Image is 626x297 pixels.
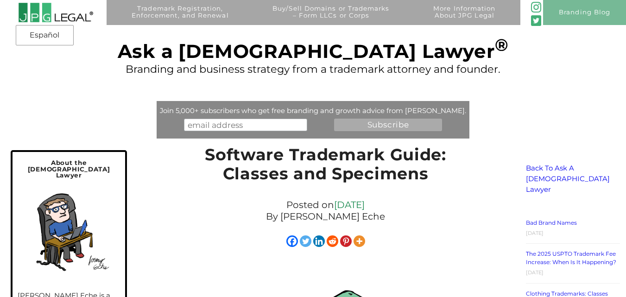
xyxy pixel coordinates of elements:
[531,15,541,25] img: Twitter_Social_Icon_Rounded_Square_Color-mid-green3-90.png
[415,5,514,30] a: More InformationAbout JPG Legal
[526,250,616,265] a: The 2025 USPTO Trademark Fee Increase: When Is It Happening?
[254,5,408,30] a: Buy/Sell Domains or Trademarks– Form LLCs or Corps
[313,235,325,247] a: Linkedin
[22,184,116,278] img: Self-portrait of Jeremy in his home office.
[19,27,71,44] a: Español
[327,235,338,247] a: Reddit
[18,2,93,23] img: 2016-logo-black-letters-3-r.png
[192,211,458,222] p: By [PERSON_NAME] Eche
[526,219,577,226] a: Bad Brand Names
[340,235,352,247] a: Pinterest
[526,230,544,236] time: [DATE]
[113,5,247,30] a: Trademark Registration,Enforcement, and Renewal
[188,197,463,225] div: Posted on
[354,235,365,247] a: More
[188,145,463,188] h1: Software Trademark Guide: Classes and Specimens
[526,269,544,276] time: [DATE]
[526,164,610,194] a: Back To Ask A [DEMOGRAPHIC_DATA] Lawyer
[334,199,365,210] a: [DATE]
[300,235,311,247] a: Twitter
[334,119,442,131] input: Subscribe
[184,119,307,131] input: email address
[28,159,110,179] span: About the [DEMOGRAPHIC_DATA] Lawyer
[286,235,298,247] a: Facebook
[531,2,541,12] img: glyph-logo_May2016-green3-90.png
